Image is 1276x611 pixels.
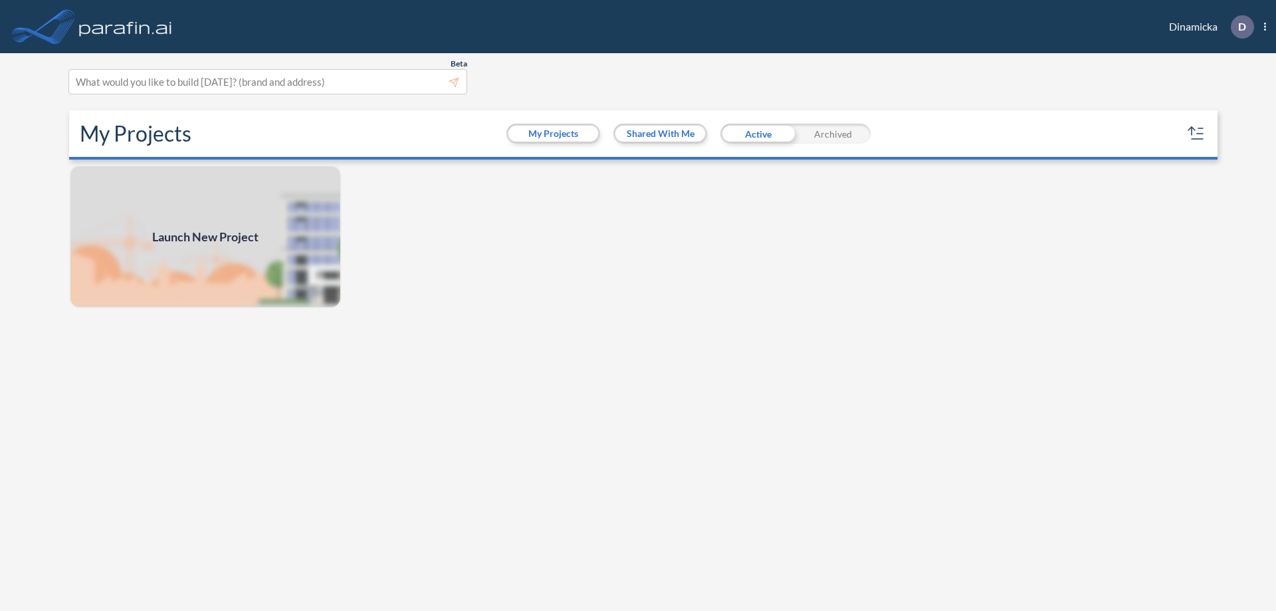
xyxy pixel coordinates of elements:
[80,121,191,146] h2: My Projects
[508,126,598,142] button: My Projects
[76,13,175,40] img: logo
[1186,123,1207,144] button: sort
[1238,21,1246,33] p: D
[451,59,467,69] span: Beta
[615,126,705,142] button: Shared With Me
[720,124,796,144] div: Active
[796,124,871,144] div: Archived
[69,165,342,308] a: Launch New Project
[1149,15,1266,39] div: Dinamicka
[152,228,259,246] span: Launch New Project
[69,165,342,308] img: add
